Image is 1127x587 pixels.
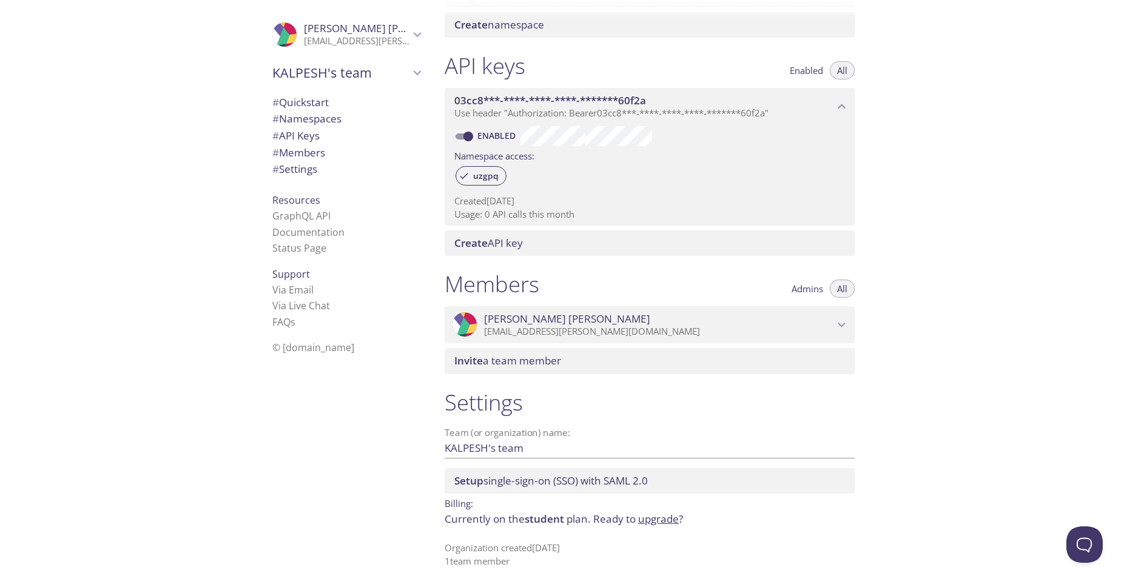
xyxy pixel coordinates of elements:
div: Team Settings [263,161,430,178]
span: student [525,512,564,526]
div: KALPESH SINGH [445,306,855,344]
span: [PERSON_NAME] [PERSON_NAME] [484,312,650,326]
div: Setup SSO [445,468,855,494]
div: uzgpq [456,166,506,186]
a: upgrade [638,512,679,526]
span: Invite [454,354,483,367]
div: Invite a team member [445,348,855,374]
div: KALPESH's team [263,57,430,89]
div: KALPESH SINGH [263,15,430,55]
label: Namespace access: [454,146,534,164]
span: s [291,315,295,329]
span: Settings [272,162,317,176]
p: Created [DATE] [454,195,845,207]
iframe: Help Scout Beacon - Open [1066,526,1103,563]
p: [EMAIL_ADDRESS][PERSON_NAME][DOMAIN_NAME] [304,35,409,47]
p: Organization created [DATE] 1 team member [445,542,855,568]
div: Create API Key [445,230,855,256]
span: Resources [272,193,320,207]
p: Currently on the plan. [445,511,855,527]
button: Admins [784,280,830,298]
a: Via Live Chat [272,299,330,312]
a: Via Email [272,283,314,297]
span: Create [454,236,488,250]
span: [PERSON_NAME] [PERSON_NAME] [304,21,470,35]
span: © [DOMAIN_NAME] [272,341,354,354]
button: All [830,61,855,79]
a: Documentation [272,226,345,239]
span: # [272,146,279,159]
span: # [272,162,279,176]
span: Quickstart [272,95,329,109]
div: API Keys [263,127,430,144]
button: Enabled [782,61,830,79]
span: # [272,112,279,126]
span: API Keys [272,129,320,143]
span: Members [272,146,325,159]
p: Usage: 0 API calls this month [454,208,845,221]
a: Enabled [476,130,520,141]
span: namespace [454,18,544,32]
button: All [830,280,855,298]
label: Team (or organization) name: [445,428,571,437]
p: [EMAIL_ADDRESS][PERSON_NAME][DOMAIN_NAME] [484,326,834,338]
h1: Members [445,270,539,298]
div: Namespaces [263,110,430,127]
a: Status Page [272,241,326,255]
span: uzgpq [466,170,506,181]
span: Create [454,18,488,32]
span: # [272,129,279,143]
span: # [272,95,279,109]
p: Billing: [445,494,855,511]
span: API key [454,236,523,250]
a: GraphQL API [272,209,331,223]
span: Namespaces [272,112,341,126]
div: Create namespace [445,12,855,38]
div: Members [263,144,430,161]
div: Quickstart [263,94,430,111]
span: Setup [454,474,483,488]
span: Support [272,267,310,281]
span: KALPESH's team [272,64,409,81]
h1: API keys [445,52,525,79]
span: Ready to ? [593,512,683,526]
span: single-sign-on (SSO) with SAML 2.0 [454,474,648,488]
a: FAQ [272,315,295,329]
span: a team member [454,354,561,367]
h1: Settings [445,389,855,416]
